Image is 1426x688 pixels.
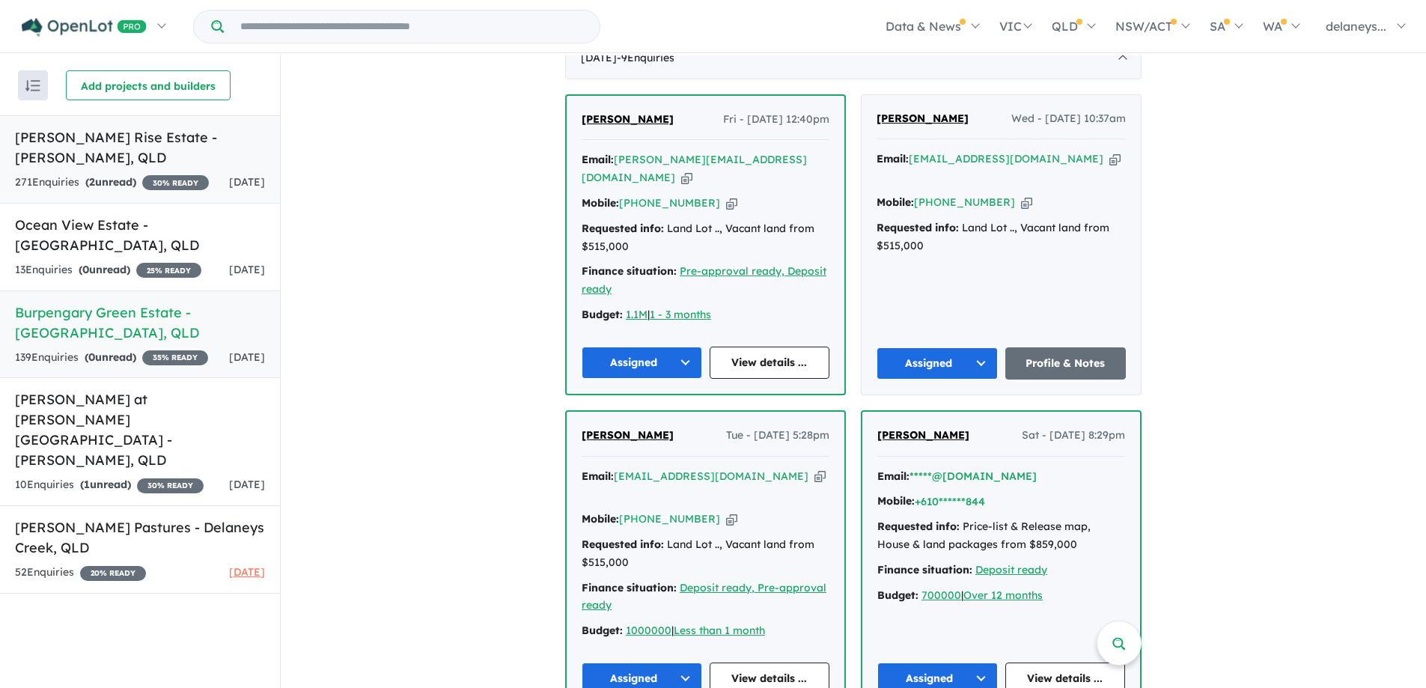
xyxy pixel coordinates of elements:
h5: [PERSON_NAME] Rise Estate - [PERSON_NAME] , QLD [15,127,265,168]
button: Copy [1109,151,1121,167]
strong: Budget: [582,308,623,321]
button: Copy [1021,195,1032,210]
div: 10 Enquir ies [15,476,204,494]
span: Fri - [DATE] 12:40pm [723,111,829,129]
span: [PERSON_NAME] [582,112,674,126]
a: [PERSON_NAME] [877,427,969,445]
span: [DATE] [229,263,265,276]
div: Land Lot .., Vacant land from $515,000 [877,219,1126,255]
a: Profile & Notes [1005,347,1127,380]
a: [EMAIL_ADDRESS][DOMAIN_NAME] [909,152,1103,165]
strong: Email: [877,469,909,483]
a: 1.1M [626,308,648,321]
a: [PERSON_NAME] [582,427,674,445]
strong: ( unread) [79,263,130,276]
span: 0 [82,263,89,276]
button: Copy [726,195,737,211]
span: 1 [84,478,90,491]
a: Less than 1 month [674,624,765,637]
div: 139 Enquir ies [15,349,208,367]
div: Land Lot .., Vacant land from $515,000 [582,536,829,572]
span: 30 % READY [137,478,204,493]
span: Sat - [DATE] 8:29pm [1022,427,1125,445]
strong: Email: [582,153,614,166]
span: 30 % READY [142,175,209,190]
strong: Requested info: [877,520,960,533]
button: Assigned [582,347,702,379]
strong: Requested info: [582,222,664,235]
button: Add projects and builders [66,70,231,100]
strong: Mobile: [582,512,619,526]
span: [PERSON_NAME] [877,112,969,125]
strong: Mobile: [582,196,619,210]
span: Tue - [DATE] 5:28pm [726,427,829,445]
strong: Email: [582,469,614,483]
input: Try estate name, suburb, builder or developer [227,10,597,43]
a: 1 - 3 months [650,308,711,321]
strong: Budget: [877,588,918,602]
img: sort.svg [25,80,40,91]
span: 25 % READY [136,263,201,278]
button: Copy [681,170,692,186]
a: 1000000 [626,624,671,637]
span: - 9 Enquir ies [617,51,674,64]
span: [DATE] [229,175,265,189]
a: [PHONE_NUMBER] [914,195,1015,209]
span: [PERSON_NAME] [582,428,674,442]
strong: Email: [877,152,909,165]
span: Wed - [DATE] 10:37am [1011,110,1126,128]
div: Price-list & Release map, House & land packages from $859,000 [877,518,1125,554]
a: Deposit ready [975,563,1047,576]
a: [PERSON_NAME] [582,111,674,129]
strong: ( unread) [80,478,131,491]
strong: Budget: [582,624,623,637]
span: delaneys... [1326,19,1386,34]
strong: ( unread) [85,175,136,189]
div: [DATE] [565,37,1142,79]
a: [EMAIL_ADDRESS][DOMAIN_NAME] [614,469,808,483]
a: [PHONE_NUMBER] [619,196,720,210]
a: Deposit ready, Pre-approval ready [582,581,826,612]
strong: Mobile: [877,494,915,508]
div: 13 Enquir ies [15,261,201,279]
span: [DATE] [229,350,265,364]
a: Pre-approval ready, Deposit ready [582,264,826,296]
img: Openlot PRO Logo White [22,18,147,37]
strong: Finance situation: [877,563,972,576]
h5: Burpengary Green Estate - [GEOGRAPHIC_DATA] , QLD [15,302,265,343]
button: Copy [814,469,826,484]
span: 2 [89,175,95,189]
a: [PERSON_NAME][EMAIL_ADDRESS][DOMAIN_NAME] [582,153,807,184]
h5: [PERSON_NAME] at [PERSON_NAME][GEOGRAPHIC_DATA] - [PERSON_NAME] , QLD [15,389,265,470]
a: 700000 [921,588,961,602]
a: [PHONE_NUMBER] [619,512,720,526]
span: [PERSON_NAME] [877,428,969,442]
strong: Finance situation: [582,581,677,594]
div: | [582,622,829,640]
strong: ( unread) [85,350,136,364]
a: [PERSON_NAME] [877,110,969,128]
div: | [582,306,829,324]
a: Over 12 months [963,588,1043,602]
button: Copy [726,511,737,527]
strong: Mobile: [877,195,914,209]
span: [DATE] [229,565,265,579]
span: 0 [88,350,95,364]
div: 52 Enquir ies [15,564,146,582]
a: View details ... [710,347,830,379]
button: Assigned [877,347,998,380]
div: 271 Enquir ies [15,174,209,192]
h5: [PERSON_NAME] Pastures - Delaneys Creek , QLD [15,517,265,558]
strong: Requested info: [582,538,664,551]
h5: Ocean View Estate - [GEOGRAPHIC_DATA] , QLD [15,215,265,255]
span: 35 % READY [142,350,208,365]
